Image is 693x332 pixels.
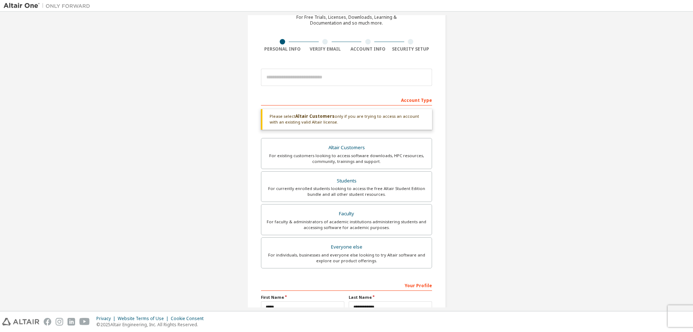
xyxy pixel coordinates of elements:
[67,318,75,325] img: linkedin.svg
[266,176,427,186] div: Students
[304,46,347,52] div: Verify Email
[56,318,63,325] img: instagram.svg
[349,294,432,300] label: Last Name
[118,316,171,322] div: Website Terms of Use
[266,252,427,264] div: For individuals, businesses and everyone else looking to try Altair software and explore our prod...
[96,322,208,328] p: © 2025 Altair Engineering, Inc. All Rights Reserved.
[295,113,335,119] b: Altair Customers
[296,14,397,26] div: For Free Trials, Licenses, Downloads, Learning & Documentation and so much more.
[96,316,118,322] div: Privacy
[261,279,432,291] div: Your Profile
[261,46,304,52] div: Personal Info
[389,46,432,52] div: Security Setup
[266,209,427,219] div: Faculty
[266,242,427,252] div: Everyone else
[4,2,94,9] img: Altair One
[261,94,432,105] div: Account Type
[261,109,432,130] div: Please select only if you are trying to access an account with an existing valid Altair license.
[266,143,427,153] div: Altair Customers
[266,153,427,164] div: For existing customers looking to access software downloads, HPC resources, community, trainings ...
[2,318,39,325] img: altair_logo.svg
[266,219,427,230] div: For faculty & administrators of academic institutions administering students and accessing softwa...
[261,294,344,300] label: First Name
[79,318,90,325] img: youtube.svg
[44,318,51,325] img: facebook.svg
[171,316,208,322] div: Cookie Consent
[346,46,389,52] div: Account Info
[266,186,427,197] div: For currently enrolled students looking to access the free Altair Student Edition bundle and all ...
